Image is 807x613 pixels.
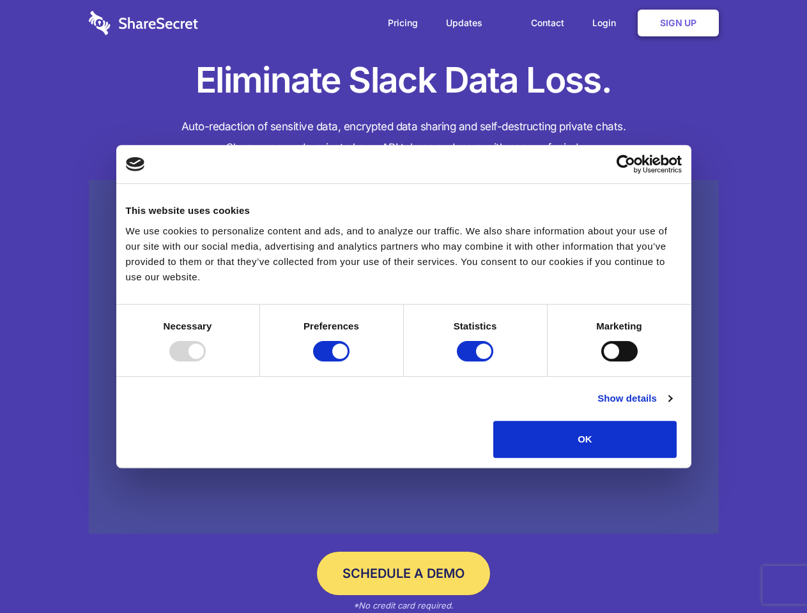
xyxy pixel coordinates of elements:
img: logo-wordmark-white-trans-d4663122ce5f474addd5e946df7df03e33cb6a1c49d2221995e7729f52c070b2.svg [89,11,198,35]
a: Schedule a Demo [317,552,490,595]
h4: Auto-redaction of sensitive data, encrypted data sharing and self-destructing private chats. Shar... [89,116,719,158]
button: OK [493,421,677,458]
strong: Preferences [304,321,359,331]
strong: Marketing [596,321,642,331]
a: Pricing [375,3,431,43]
a: Login [580,3,635,43]
strong: Necessary [164,321,212,331]
h1: Eliminate Slack Data Loss. [89,57,719,103]
a: Sign Up [638,10,719,36]
a: Usercentrics Cookiebot - opens in a new window [570,155,682,174]
em: *No credit card required. [353,600,454,610]
div: This website uses cookies [126,203,682,218]
a: Wistia video thumbnail [89,180,719,534]
a: Contact [518,3,577,43]
a: Show details [597,391,672,406]
img: logo [126,157,145,171]
strong: Statistics [454,321,497,331]
div: We use cookies to personalize content and ads, and to analyze our traffic. We also share informat... [126,223,682,285]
